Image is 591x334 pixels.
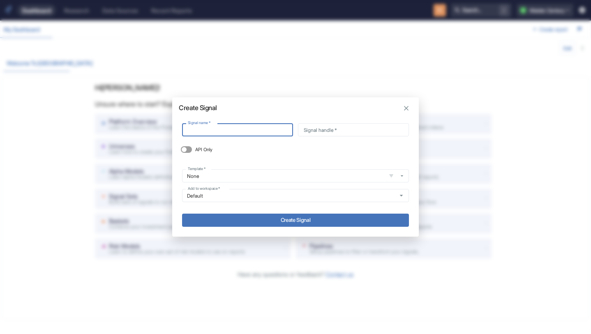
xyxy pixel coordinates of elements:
label: Add to workspace [188,186,220,191]
span: API Only [195,146,212,153]
button: open filters [387,171,396,181]
label: Template [188,166,206,171]
button: Open [397,191,406,200]
label: Signal name [188,120,211,125]
button: Create Signal [182,214,409,227]
h2: Create Signal [172,97,419,112]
